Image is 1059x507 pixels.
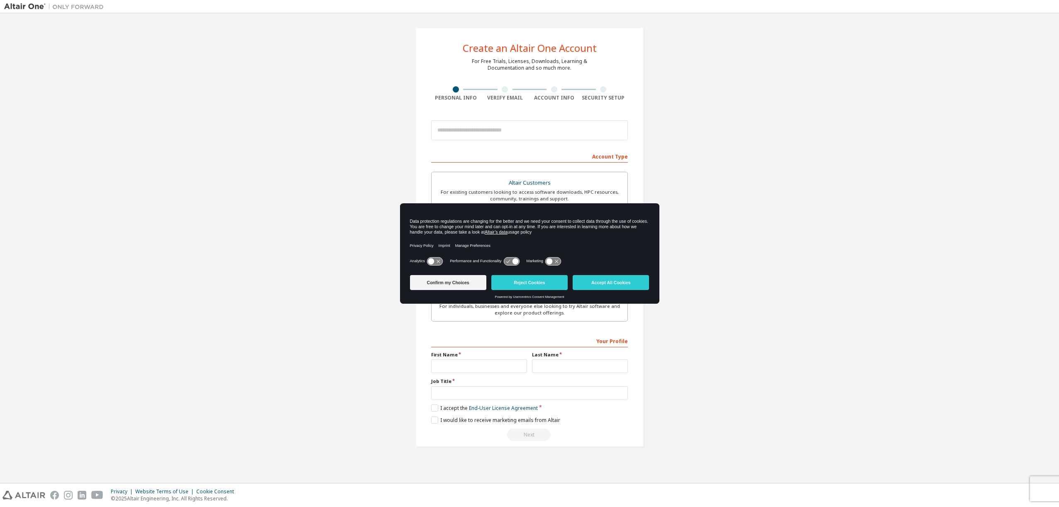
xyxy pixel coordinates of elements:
div: Website Terms of Use [135,488,196,495]
label: I accept the [431,405,538,412]
div: For Free Trials, Licenses, Downloads, Learning & Documentation and so much more. [472,58,587,71]
img: facebook.svg [50,491,59,500]
div: Security Setup [579,95,628,101]
div: Read and acccept EULA to continue [431,429,628,441]
div: Privacy [111,488,135,495]
img: altair_logo.svg [2,491,45,500]
div: For existing customers looking to access software downloads, HPC resources, community, trainings ... [437,189,622,202]
div: Account Type [431,149,628,163]
div: Personal Info [431,95,481,101]
div: Create an Altair One Account [463,43,597,53]
div: Account Info [529,95,579,101]
div: For individuals, businesses and everyone else looking to try Altair software and explore our prod... [437,303,622,316]
div: Your Profile [431,334,628,347]
label: I would like to receive marketing emails from Altair [431,417,560,424]
img: instagram.svg [64,491,73,500]
div: Verify Email [481,95,530,101]
img: youtube.svg [91,491,103,500]
a: End-User License Agreement [469,405,538,412]
div: Cookie Consent [196,488,239,495]
img: Altair One [4,2,108,11]
div: Altair Customers [437,177,622,189]
img: linkedin.svg [78,491,86,500]
label: Job Title [431,378,628,385]
label: First Name [431,351,527,358]
label: Last Name [532,351,628,358]
p: © 2025 Altair Engineering, Inc. All Rights Reserved. [111,495,239,502]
